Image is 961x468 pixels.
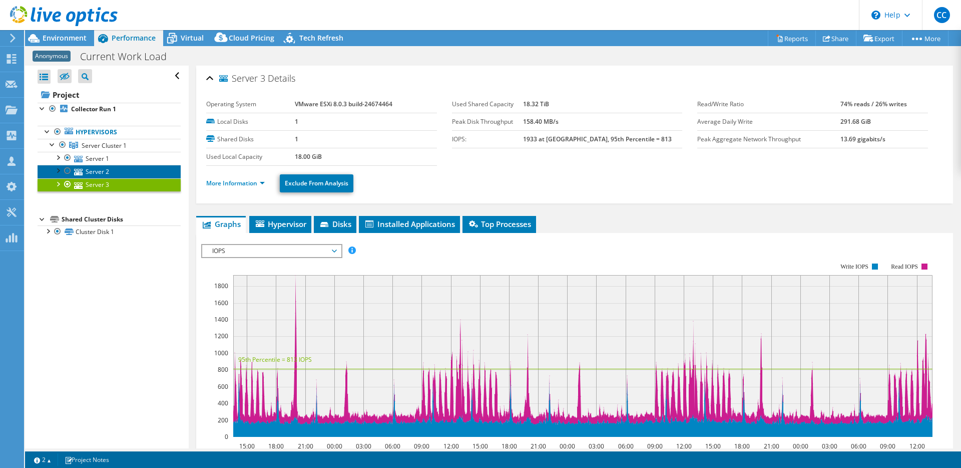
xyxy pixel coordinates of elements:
a: 2 [27,453,58,466]
a: Server 1 [38,152,181,165]
text: 00:00 [793,442,808,450]
span: Server Cluster 1 [82,141,127,150]
a: Export [856,31,902,46]
span: Virtual [181,33,204,43]
a: Exclude From Analysis [280,174,353,192]
b: 1 [295,117,298,126]
text: 06:00 [618,442,634,450]
label: Read/Write Ratio [697,99,840,109]
text: 1400 [214,315,228,324]
a: Project Notes [58,453,116,466]
a: Reports [768,31,816,46]
text: 03:00 [356,442,371,450]
text: 09:00 [880,442,895,450]
span: Server 3 [219,74,265,84]
b: Collector Run 1 [71,105,116,113]
b: 74% reads / 26% writes [840,100,907,108]
span: Installed Applications [364,219,455,229]
a: Collector Run 1 [38,103,181,116]
b: 1 [295,135,298,143]
text: 12:00 [443,442,459,450]
label: Peak Disk Throughput [452,117,523,127]
text: 21:00 [764,442,779,450]
text: 15:00 [472,442,488,450]
text: Read IOPS [891,263,918,270]
a: Server 3 [38,178,181,191]
label: Shared Disks [206,134,295,144]
a: Project [38,87,181,103]
span: CC [934,7,950,23]
label: Used Shared Capacity [452,99,523,109]
span: Performance [112,33,156,43]
b: 1933 at [GEOGRAPHIC_DATA], 95th Percentile = 813 [523,135,672,143]
text: Write IOPS [840,263,868,270]
text: 09:00 [647,442,663,450]
a: Server Cluster 1 [38,139,181,152]
text: 21:00 [298,442,313,450]
text: 18:00 [502,442,517,450]
b: 18.32 TiB [523,100,549,108]
a: More Information [206,179,265,187]
text: 18:00 [268,442,284,450]
text: 95th Percentile = 813 IOPS [238,355,312,364]
a: More [902,31,948,46]
text: 400 [218,399,228,407]
span: Top Processes [467,219,531,229]
text: 18:00 [734,442,750,450]
text: 15:00 [705,442,721,450]
a: Share [815,31,856,46]
text: 09:00 [414,442,429,450]
text: 12:00 [676,442,692,450]
b: 18.00 GiB [295,152,322,161]
text: 1600 [214,299,228,307]
span: Details [268,72,295,84]
text: 12:00 [909,442,925,450]
h1: Current Work Load [76,51,182,62]
text: 00:00 [327,442,342,450]
label: IOPS: [452,134,523,144]
label: Operating System [206,99,295,109]
b: 13.69 gigabits/s [840,135,885,143]
span: Environment [43,33,87,43]
text: 200 [218,416,228,424]
text: 1800 [214,282,228,290]
text: 03:00 [822,442,837,450]
label: Local Disks [206,117,295,127]
svg: \n [871,11,880,20]
span: Cloud Pricing [229,33,274,43]
text: 1200 [214,332,228,340]
div: Shared Cluster Disks [62,213,181,225]
text: 800 [218,365,228,374]
b: 158.40 MB/s [523,117,559,126]
label: Used Local Capacity [206,152,295,162]
a: Cluster Disk 1 [38,225,181,239]
label: Average Daily Write [697,117,840,127]
text: 1000 [214,349,228,357]
text: 21:00 [531,442,546,450]
a: Server 2 [38,165,181,178]
text: 0 [225,432,228,441]
a: Hypervisors [38,126,181,139]
span: Anonymous [33,51,71,62]
span: Tech Refresh [299,33,343,43]
text: 06:00 [851,442,866,450]
text: 600 [218,382,228,391]
span: Disks [319,219,351,229]
text: 06:00 [385,442,400,450]
label: Peak Aggregate Network Throughput [697,134,840,144]
text: 15:00 [239,442,255,450]
span: Graphs [201,219,241,229]
text: 03:00 [589,442,604,450]
text: 00:00 [560,442,575,450]
span: Hypervisor [254,219,306,229]
b: VMware ESXi 8.0.3 build-24674464 [295,100,392,108]
b: 291.68 GiB [840,117,871,126]
span: IOPS [207,245,336,257]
